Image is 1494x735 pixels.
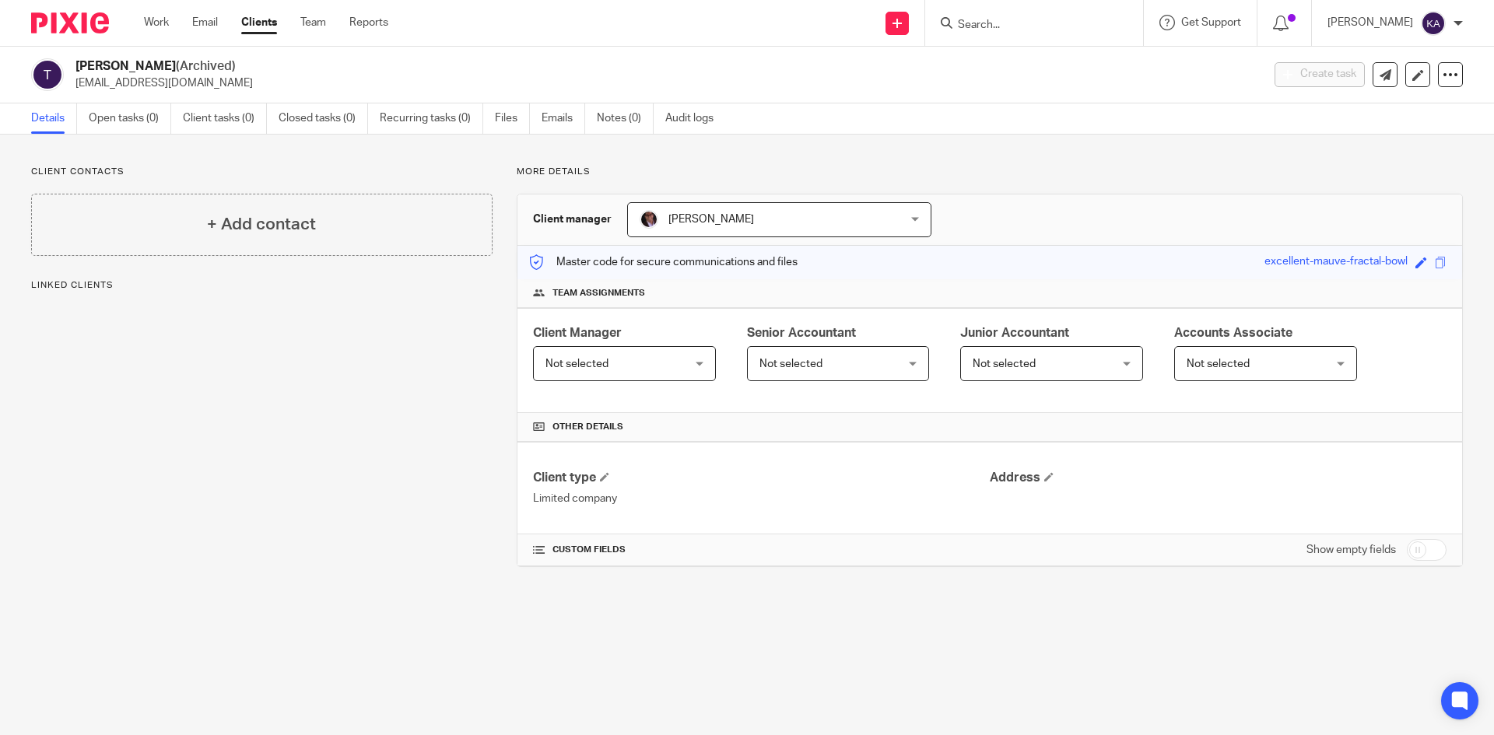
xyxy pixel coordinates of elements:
div: excellent-mauve-fractal-bowl [1264,254,1408,271]
p: Linked clients [31,279,493,292]
span: Accounts Associate [1174,327,1292,339]
h4: CUSTOM FIELDS [533,544,990,556]
img: Wijay.jpg [640,210,658,229]
a: Work [144,15,169,30]
a: Details [31,103,77,134]
span: Not selected [545,359,608,369]
p: Limited company [533,491,990,506]
img: svg%3E [1421,11,1446,36]
span: Not selected [1187,359,1250,369]
span: Client Manager [533,327,622,339]
p: [PERSON_NAME] [1327,15,1413,30]
p: More details [517,166,1463,178]
label: Show empty fields [1306,542,1396,558]
p: Master code for secure communications and files [529,254,798,270]
span: Other details [552,421,623,433]
span: (Archived) [176,60,236,72]
p: [EMAIL_ADDRESS][DOMAIN_NAME] [75,75,1251,91]
a: Email [192,15,218,30]
h2: [PERSON_NAME] [75,58,1016,75]
img: svg%3E [31,58,64,91]
h4: + Add contact [207,212,316,236]
a: Clients [241,15,277,30]
h4: Address [990,470,1447,486]
span: Get Support [1181,17,1241,28]
a: Audit logs [665,103,725,134]
span: Not selected [973,359,1036,369]
img: Pixie [31,12,109,33]
a: Notes (0) [597,103,654,134]
input: Search [956,19,1096,33]
span: Not selected [759,359,822,369]
p: Client contacts [31,166,493,178]
h3: Client manager [533,212,612,227]
h4: Client type [533,470,990,486]
a: Open tasks (0) [89,103,171,134]
a: Emails [542,103,585,134]
span: Team assignments [552,287,645,299]
span: Senior Accountant [747,327,856,339]
a: Recurring tasks (0) [380,103,483,134]
a: Team [300,15,326,30]
a: Reports [349,15,388,30]
span: [PERSON_NAME] [668,214,754,225]
span: Junior Accountant [960,327,1069,339]
a: Files [495,103,530,134]
a: Closed tasks (0) [279,103,368,134]
button: Create task [1275,62,1365,87]
a: Client tasks (0) [183,103,267,134]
